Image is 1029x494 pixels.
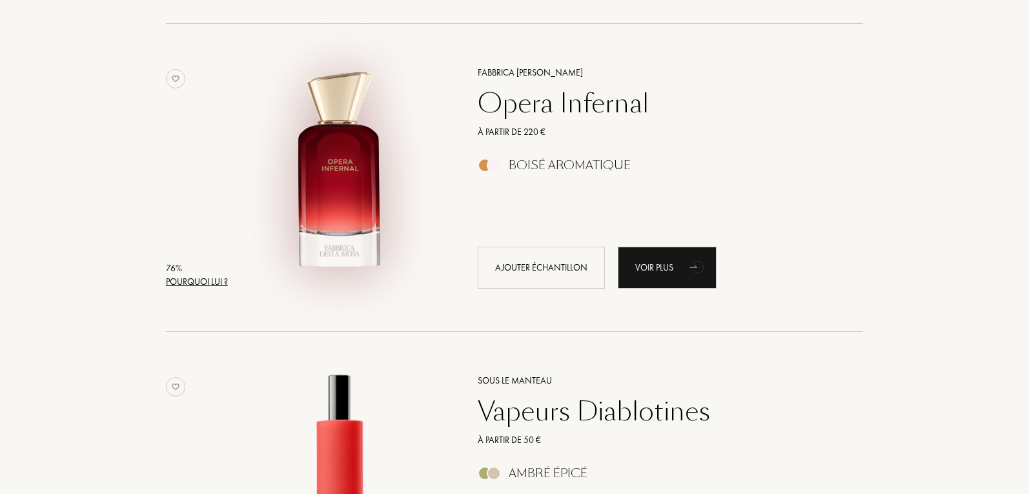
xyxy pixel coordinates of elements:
a: Boisé Aromatique [468,162,844,176]
a: À partir de 50 € [468,433,844,447]
a: Voir plusanimation [618,247,717,289]
div: Ajouter échantillon [478,247,605,289]
div: Ambré Épicé [509,466,587,480]
div: 76 % [166,262,228,275]
a: Opera Infernal Fabbrica Della Musa [232,50,458,304]
a: Sous le Manteau [468,374,844,387]
img: Opera Infernal Fabbrica Della Musa [232,64,447,279]
div: Pourquoi lui ? [166,275,228,289]
a: Opera Infernal [468,88,844,119]
div: animation [685,254,711,280]
div: Voir plus [618,247,717,289]
img: no_like_p.png [166,69,185,88]
a: Fabbrica [PERSON_NAME] [468,66,844,79]
a: À partir de 220 € [468,125,844,139]
a: Ambré Épicé [468,470,844,484]
a: Vapeurs Diablotines [468,396,844,427]
img: no_like_p.png [166,377,185,396]
div: Boisé Aromatique [509,158,631,172]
